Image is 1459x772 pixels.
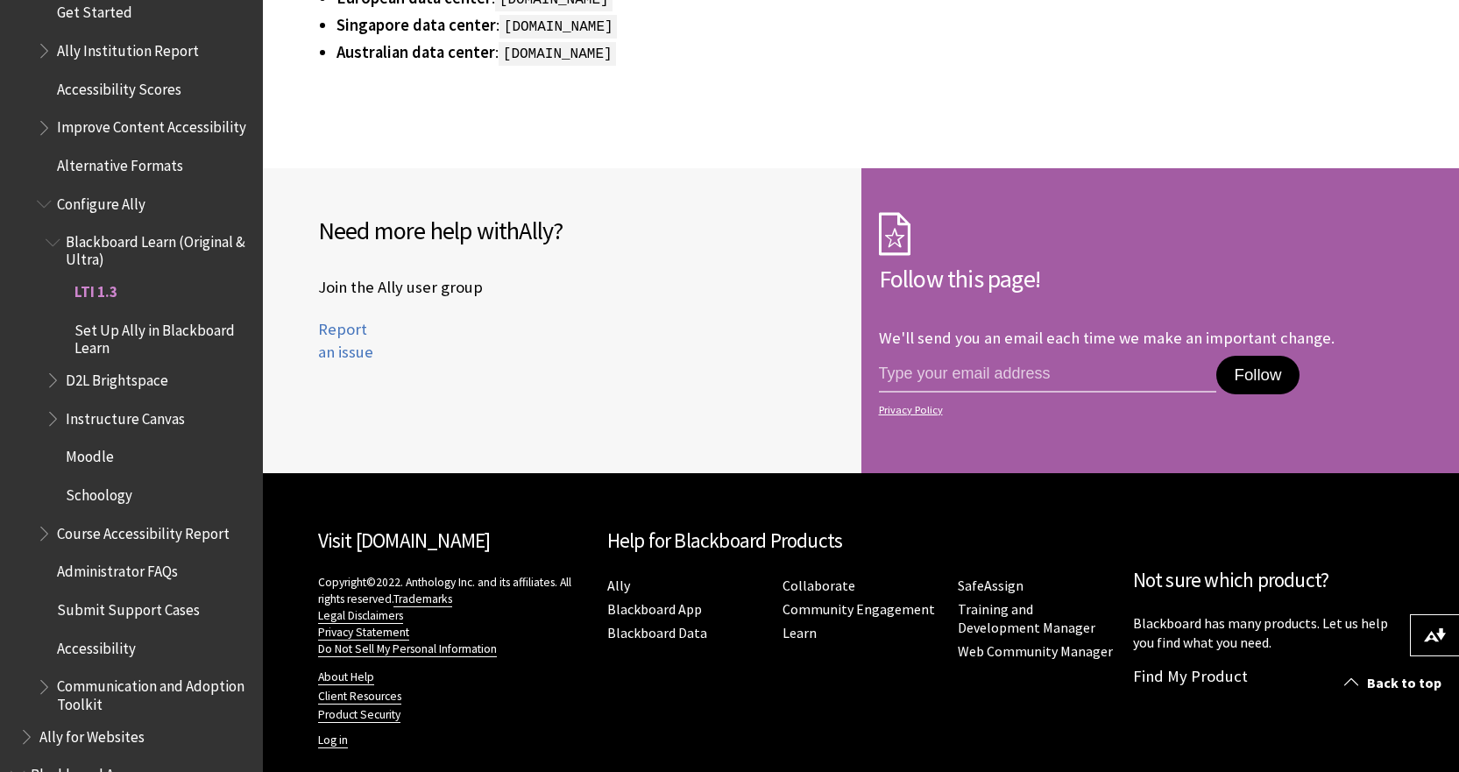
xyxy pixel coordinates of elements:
[57,36,199,60] span: Ally Institution Report
[1133,666,1248,686] a: Find My Product
[499,15,617,39] span: [DOMAIN_NAME]
[57,595,200,619] span: Submit Support Cases
[57,74,181,98] span: Accessibility Scores
[336,42,495,62] span: Australian data center
[1216,356,1299,394] button: Follow
[336,40,1182,65] li: :
[66,365,168,389] span: D2L Brightspace
[958,642,1113,661] a: Web Community Manager
[318,319,373,362] a: Report an issue
[318,212,844,249] h2: Need more help with ?
[66,443,114,466] span: Moodle
[66,228,251,269] span: Blackboard Learn (Original & Ultra)
[879,328,1335,348] p: We'll send you an email each time we make an important change.
[318,274,483,301] a: Join the Ally user group
[783,577,855,595] a: Collaborate
[57,557,178,581] span: Administrator FAQs
[318,689,401,705] a: Client Resources
[1133,565,1405,596] h2: Not sure which product?
[607,624,707,642] a: Blackboard Data
[336,15,496,35] span: Singapore data center
[783,600,935,619] a: Community Engagement
[57,634,136,657] span: Accessibility
[57,151,183,174] span: Alternative Formats
[66,480,132,504] span: Schoology
[879,356,1217,393] input: email address
[39,722,145,746] span: Ally for Websites
[879,404,1399,416] a: Privacy Policy
[607,600,702,619] a: Blackboard App
[66,404,185,428] span: Instructure Canvas
[607,526,1115,556] h2: Help for Blackboard Products
[318,707,400,723] a: Product Security
[393,591,452,607] a: Trademarks
[318,641,497,657] a: Do Not Sell My Personal Information
[1133,613,1405,653] p: Blackboard has many products. Let us help you find what you need.
[57,519,230,542] span: Course Accessibility Report
[318,574,590,657] p: Copyright©2022. Anthology Inc. and its affiliates. All rights reserved.
[318,625,409,641] a: Privacy Statement
[958,577,1023,595] a: SafeAssign
[57,113,246,137] span: Improve Content Accessibility
[318,733,348,748] a: Log in
[57,672,251,713] span: Communication and Adoption Toolkit
[318,608,403,624] a: Legal Disclaimers
[519,215,553,246] span: Ally
[57,189,145,213] span: Configure Ally
[607,577,630,595] a: Ally
[879,212,910,256] img: Subscription Icon
[74,315,251,357] span: Set Up Ally in Blackboard Learn
[74,278,117,301] span: LTI 1.3
[499,42,616,67] span: [DOMAIN_NAME]
[958,600,1095,637] a: Training and Development Manager
[879,260,1405,297] h2: Follow this page!
[318,669,374,685] a: About Help
[336,13,1182,38] li: :
[783,624,817,642] a: Learn
[318,528,491,553] a: Visit [DOMAIN_NAME]
[1331,667,1459,699] a: Back to top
